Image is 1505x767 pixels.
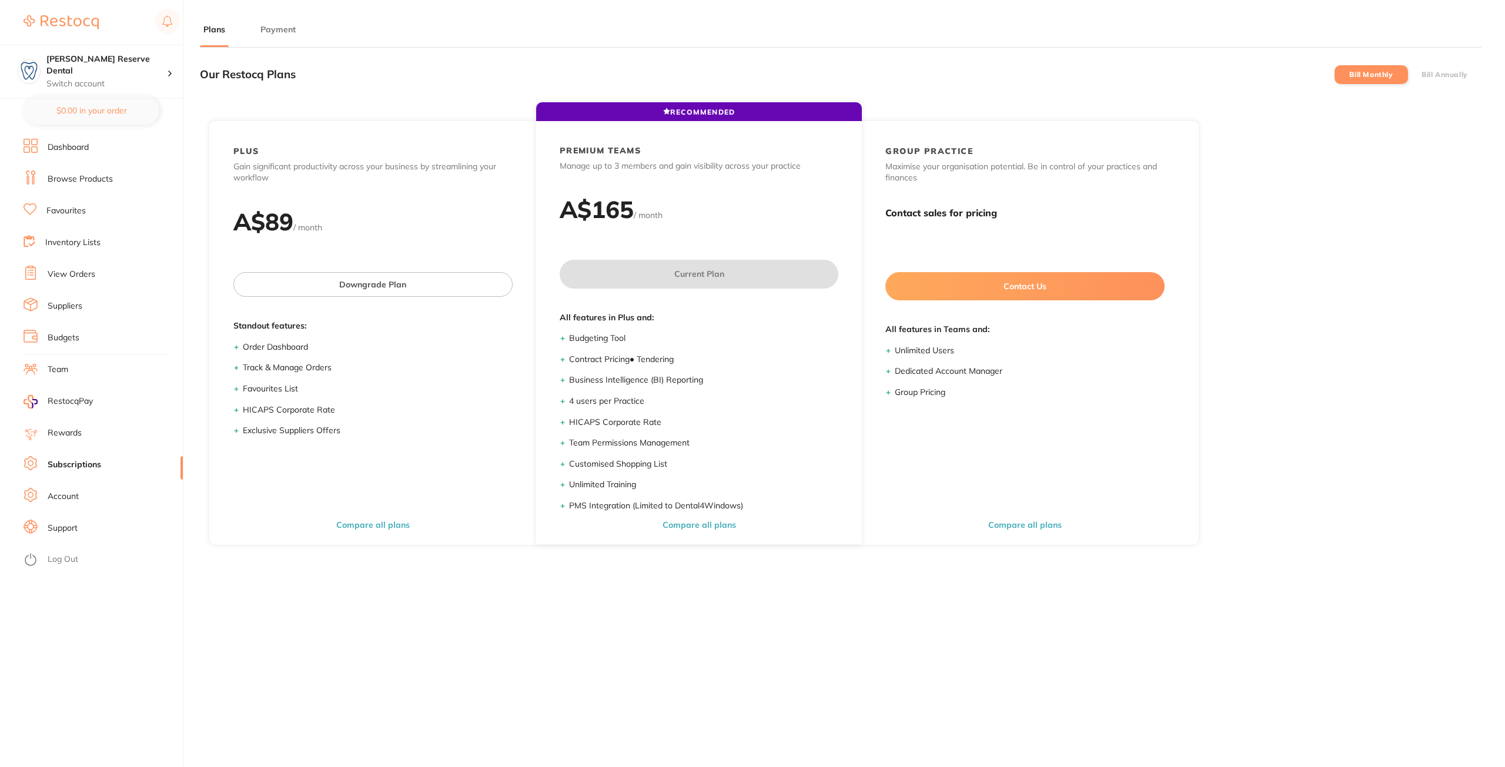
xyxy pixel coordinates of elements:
button: Plans [200,24,229,35]
span: RestocqPay [48,396,93,407]
h2: A$ 165 [560,195,634,224]
p: Manage up to 3 members and gain visibility across your practice [560,160,839,172]
button: Compare all plans [659,520,740,530]
span: / month [634,210,663,220]
button: $0.00 in your order [24,96,159,125]
h2: PREMIUM TEAMS [560,145,641,156]
button: Current Plan [560,260,839,288]
a: Rewards [48,427,82,439]
a: Suppliers [48,300,82,312]
span: All features in Teams and: [885,324,1165,336]
li: Order Dashboard [243,341,513,353]
li: HICAPS Corporate Rate [569,417,839,428]
span: / month [293,222,322,233]
li: Contract Pricing ● Tendering [569,354,839,366]
a: Browse Products [48,173,113,185]
button: Contact Us [885,272,1165,300]
h3: Our Restocq Plans [200,68,296,81]
button: Log Out [24,551,179,570]
li: Unlimited Training [569,479,839,491]
h4: Logan Reserve Dental [46,53,167,76]
span: Standout features: [233,320,513,332]
h3: Contact sales for pricing [885,207,1165,219]
label: Bill Monthly [1349,71,1393,79]
h2: A$ 89 [233,207,293,236]
li: Customised Shopping List [569,458,839,470]
li: Team Permissions Management [569,437,839,449]
button: Downgrade Plan [233,272,513,297]
label: Bill Annually [1422,71,1468,79]
h2: PLUS [233,146,259,156]
a: Budgets [48,332,79,344]
a: Subscriptions [48,459,101,471]
li: Business Intelligence (BI) Reporting [569,374,839,386]
a: Account [48,491,79,503]
li: Favourites List [243,383,513,395]
p: Maximise your organisation potential. Be in control of your practices and finances [885,161,1165,184]
span: RECOMMENDED [663,108,735,116]
a: Restocq Logo [24,9,99,36]
p: Switch account [46,78,167,90]
button: Payment [257,24,299,35]
span: All features in Plus and: [560,312,839,324]
h2: GROUP PRACTICE [885,146,973,156]
li: Dedicated Account Manager [895,366,1165,377]
a: RestocqPay [24,395,93,408]
li: Budgeting Tool [569,333,839,344]
button: Compare all plans [333,520,413,530]
a: Inventory Lists [45,237,101,249]
img: Restocq Logo [24,15,99,29]
li: 4 users per Practice [569,396,839,407]
a: Support [48,523,78,534]
a: Team [48,364,68,376]
img: RestocqPay [24,395,38,408]
li: Unlimited Users [895,345,1165,357]
button: Compare all plans [985,520,1065,530]
li: Track & Manage Orders [243,362,513,374]
li: Group Pricing [895,387,1165,398]
li: Exclusive Suppliers Offers [243,425,513,437]
p: Gain significant productivity across your business by streamlining your workflow [233,161,513,184]
a: Log Out [48,554,78,565]
img: Logan Reserve Dental [18,60,40,82]
li: PMS Integration (Limited to Dental4Windows) [569,500,839,512]
a: View Orders [48,269,95,280]
a: Dashboard [48,142,89,153]
a: Favourites [46,205,86,217]
li: HICAPS Corporate Rate [243,404,513,416]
